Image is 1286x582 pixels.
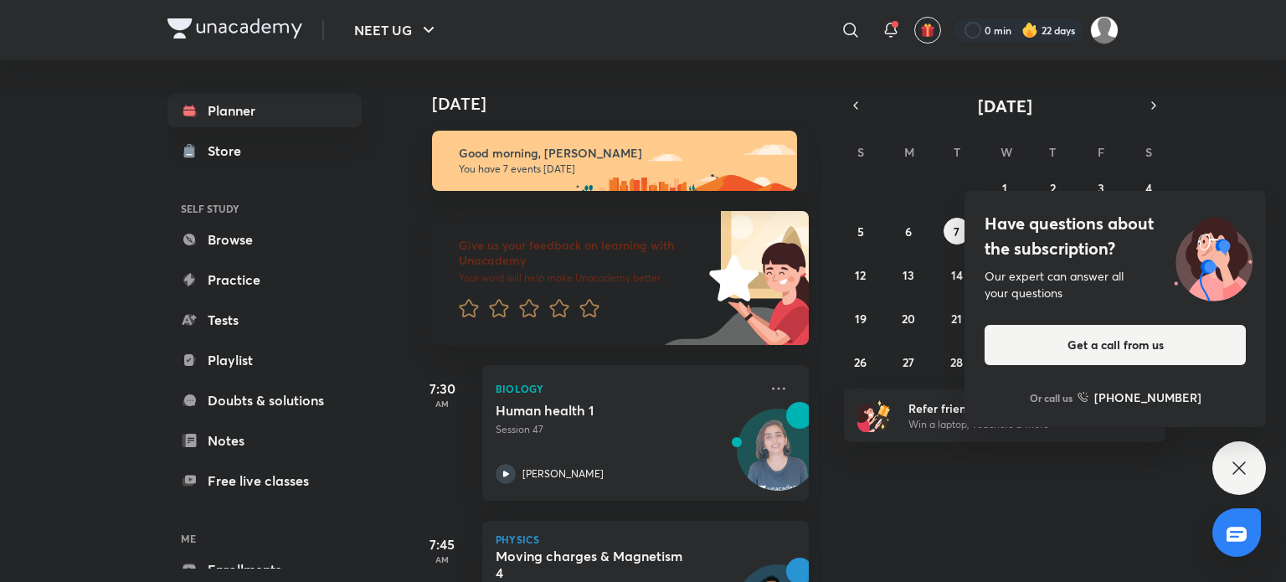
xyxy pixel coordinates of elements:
button: October 12, 2025 [847,261,874,288]
h4: [DATE] [432,94,826,114]
abbr: October 7, 2025 [954,224,959,239]
button: October 5, 2025 [847,218,874,245]
button: October 2, 2025 [1039,174,1066,201]
abbr: October 26, 2025 [854,354,867,370]
abbr: Wednesday [1001,144,1012,160]
a: Practice [167,263,362,296]
h4: Have questions about the subscription? [985,211,1246,261]
button: October 7, 2025 [944,218,970,245]
abbr: October 2, 2025 [1050,180,1056,196]
h6: Give us your feedback on learning with Unacademy [459,238,703,268]
abbr: October 21, 2025 [951,311,962,327]
abbr: October 1, 2025 [1002,180,1007,196]
h6: [PHONE_NUMBER] [1094,389,1201,406]
a: Doubts & solutions [167,384,362,417]
abbr: October 3, 2025 [1098,180,1104,196]
h6: ME [167,524,362,553]
a: Company Logo [167,18,302,43]
div: Our expert can answer all your questions [985,268,1246,301]
img: ttu_illustration_new.svg [1160,211,1266,301]
img: referral [857,399,891,432]
button: Get a call from us [985,325,1246,365]
abbr: October 19, 2025 [855,311,867,327]
p: Biology [496,379,759,399]
p: Win a laptop, vouchers & more [908,417,1114,432]
h6: Refer friends [908,399,1114,417]
a: Playlist [167,343,362,377]
img: Company Logo [167,18,302,39]
div: Store [208,141,251,161]
button: October 20, 2025 [895,305,922,332]
p: Your word will help make Unacademy better [459,271,703,285]
h5: 7:45 [409,534,476,554]
button: NEET UG [344,13,449,47]
abbr: October 12, 2025 [855,267,866,283]
button: avatar [914,17,941,44]
button: October 6, 2025 [895,218,922,245]
button: [DATE] [867,94,1142,117]
p: AM [409,399,476,409]
h5: 7:30 [409,379,476,399]
img: surabhi [1090,16,1119,44]
img: avatar [920,23,935,38]
abbr: October 13, 2025 [903,267,914,283]
button: October 1, 2025 [991,174,1018,201]
p: Session 47 [496,422,759,437]
abbr: Friday [1098,144,1104,160]
img: Avatar [738,418,818,498]
button: October 19, 2025 [847,305,874,332]
a: Notes [167,424,362,457]
h6: SELF STUDY [167,194,362,223]
abbr: Monday [904,144,914,160]
a: Store [167,134,362,167]
abbr: October 20, 2025 [902,311,915,327]
abbr: Saturday [1145,144,1152,160]
h6: Good morning, [PERSON_NAME] [459,146,782,161]
button: October 14, 2025 [944,261,970,288]
h5: Moving charges & Magnetism 4 [496,548,704,581]
p: Physics [496,534,795,544]
h5: Human health 1 [496,402,704,419]
abbr: October 28, 2025 [950,354,963,370]
a: Planner [167,94,362,127]
a: Browse [167,223,362,256]
button: October 4, 2025 [1135,174,1162,201]
button: October 13, 2025 [895,261,922,288]
a: Tests [167,303,362,337]
abbr: October 14, 2025 [951,267,963,283]
button: October 21, 2025 [944,305,970,332]
button: October 3, 2025 [1088,174,1114,201]
abbr: October 6, 2025 [905,224,912,239]
abbr: October 27, 2025 [903,354,914,370]
a: [PHONE_NUMBER] [1078,389,1201,406]
img: morning [432,131,797,191]
abbr: October 4, 2025 [1145,180,1152,196]
img: feedback_image [652,211,809,345]
p: Or call us [1030,390,1073,405]
img: streak [1021,22,1038,39]
p: AM [409,554,476,564]
button: October 27, 2025 [895,348,922,375]
button: October 28, 2025 [944,348,970,375]
abbr: Thursday [1049,144,1056,160]
p: [PERSON_NAME] [522,466,604,482]
button: October 26, 2025 [847,348,874,375]
span: [DATE] [978,95,1032,117]
abbr: October 5, 2025 [857,224,864,239]
a: Free live classes [167,464,362,497]
p: You have 7 events [DATE] [459,162,782,176]
abbr: Sunday [857,144,864,160]
abbr: Tuesday [954,144,960,160]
